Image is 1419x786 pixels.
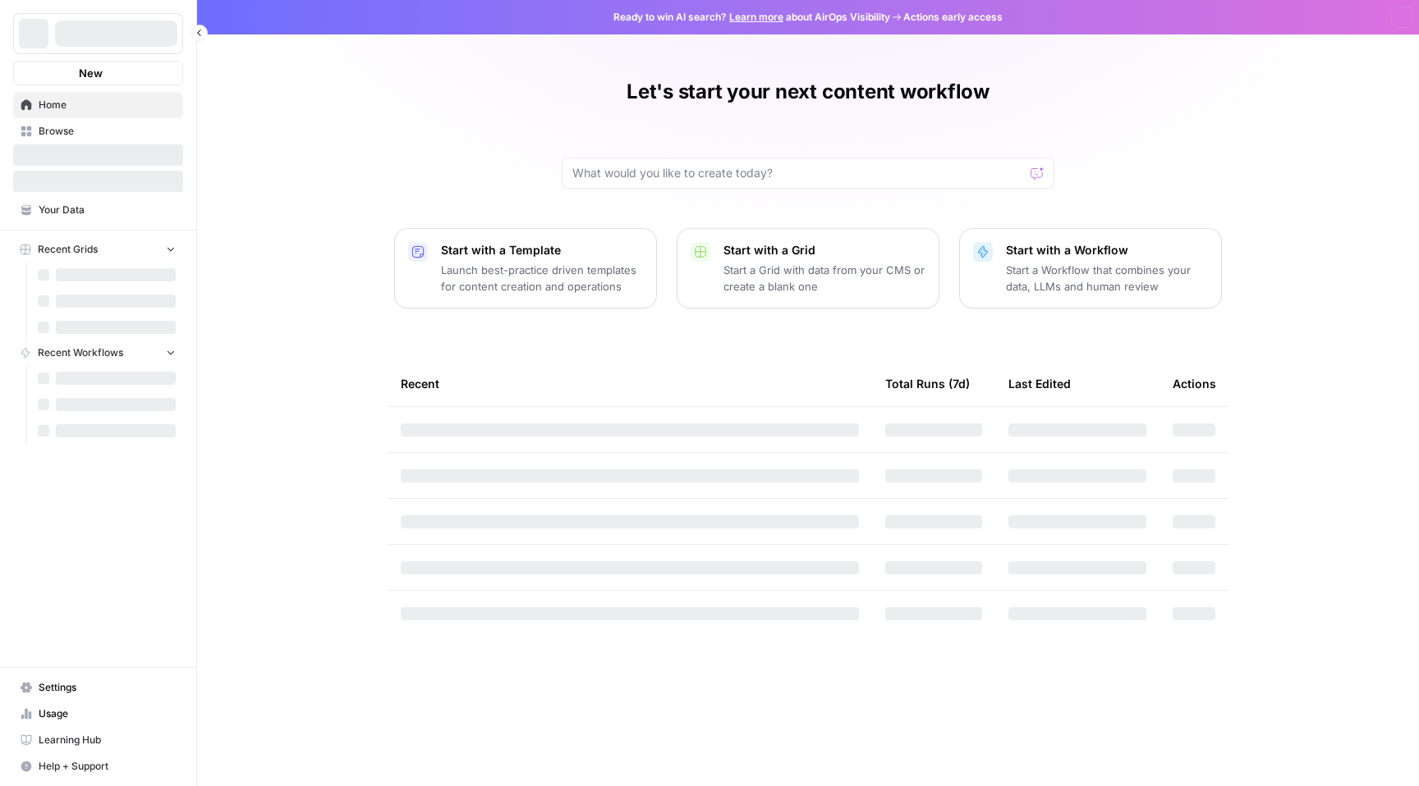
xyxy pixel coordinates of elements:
a: Home [13,92,183,118]
span: Settings [39,680,176,695]
span: Usage [39,706,176,721]
a: Your Data [13,197,183,223]
span: Help + Support [39,759,176,774]
a: Settings [13,674,183,701]
span: Home [39,98,176,112]
div: Last Edited [1008,361,1071,406]
p: Launch best-practice driven templates for content creation and operations [441,262,643,295]
div: Actions [1173,361,1216,406]
span: Ready to win AI search? about AirOps Visibility [613,10,890,25]
span: Learning Hub [39,733,176,747]
h1: Let's start your next content workflow [627,79,990,105]
span: Recent Workflows [38,345,123,360]
button: Recent Grids [13,237,183,262]
a: Usage [13,701,183,727]
span: Browse [39,124,176,139]
p: Start a Grid with data from your CMS or create a blank one [723,262,925,295]
div: Total Runs (7d) [885,361,970,406]
span: New [79,65,103,81]
input: What would you like to create today? [572,165,1024,181]
button: Start with a WorkflowStart a Workflow that combines your data, LLMs and human review [959,228,1222,308]
p: Start with a Workflow [1006,242,1208,258]
span: Your Data [39,203,176,217]
a: Browse [13,118,183,144]
div: Recent [401,361,859,406]
p: Start with a Grid [723,242,925,258]
span: Actions early access [903,10,1003,25]
p: Start a Workflow that combines your data, LLMs and human review [1006,262,1208,295]
button: Start with a GridStart a Grid with data from your CMS or create a blank one [677,228,939,308]
button: Recent Workflows [13,340,183,365]
span: Recent Grids [38,242,98,257]
button: Start with a TemplateLaunch best-practice driven templates for content creation and operations [394,228,657,308]
button: Help + Support [13,753,183,779]
p: Start with a Template [441,242,643,258]
a: Learn more [729,11,783,23]
button: New [13,61,183,85]
a: Learning Hub [13,727,183,753]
